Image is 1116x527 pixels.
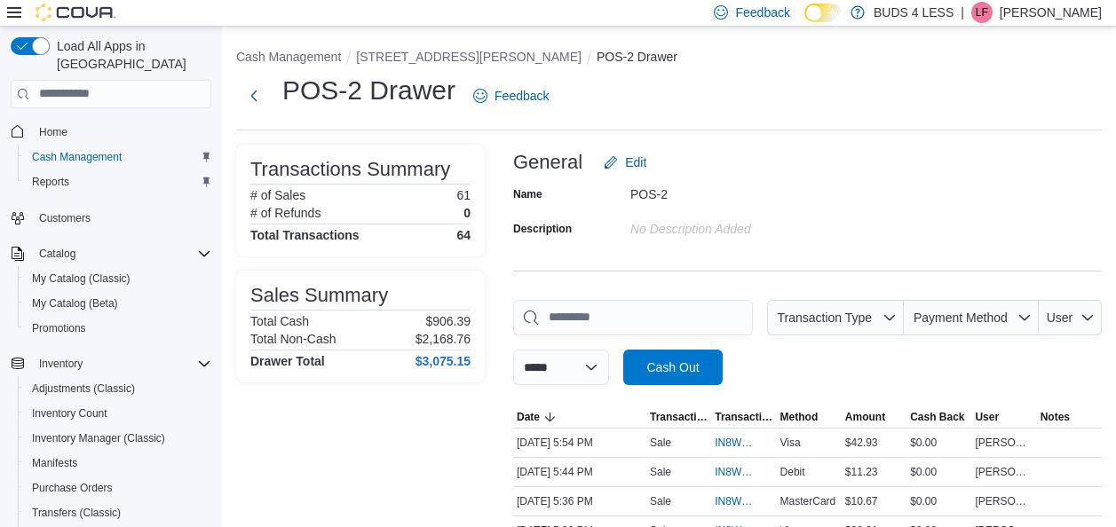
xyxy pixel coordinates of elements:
[4,205,218,231] button: Customers
[904,300,1039,335] button: Payment Method
[456,188,471,202] p: 61
[513,491,646,512] div: [DATE] 5:36 PM
[711,406,776,428] button: Transaction #
[32,243,83,264] button: Catalog
[25,428,211,449] span: Inventory Manager (Classic)
[735,4,789,21] span: Feedback
[804,4,842,22] input: Dark Mode
[517,410,540,424] span: Date
[32,321,86,335] span: Promotions
[39,211,91,225] span: Customers
[597,50,677,64] button: POS-2 Drawer
[25,318,211,339] span: Promotions
[715,491,772,512] button: IN8W07-746500
[236,50,341,64] button: Cash Management
[25,268,138,289] a: My Catalog (Classic)
[25,378,211,399] span: Adjustments (Classic)
[975,436,1033,450] span: [PERSON_NAME]
[32,122,75,143] a: Home
[39,357,83,371] span: Inventory
[18,266,218,291] button: My Catalog (Classic)
[356,50,582,64] button: [STREET_ADDRESS][PERSON_NAME]
[778,311,873,325] span: Transaction Type
[650,494,671,508] p: Sale
[18,476,218,500] button: Purchase Orders
[971,2,993,23] div: Leeanne Finn
[4,241,218,266] button: Catalog
[416,354,471,368] h4: $3,075.15
[25,378,142,399] a: Adjustments (Classic)
[650,436,671,450] p: Sale
[18,376,218,401] button: Adjustments (Classic)
[250,285,388,306] h3: Sales Summary
[25,452,84,474] a: Manifests
[845,410,885,424] span: Amount
[250,354,325,368] h4: Drawer Total
[32,353,90,374] button: Inventory
[646,358,699,376] span: Cash Out
[715,410,772,424] span: Transaction #
[1041,410,1070,424] span: Notes
[910,410,964,424] span: Cash Back
[25,452,211,474] span: Manifests
[236,78,272,114] button: Next
[650,465,671,479] p: Sale
[25,146,211,168] span: Cash Management
[25,171,211,193] span: Reports
[25,477,211,499] span: Purchase Orders
[715,436,755,450] span: IN8W07-746542
[971,406,1036,428] button: User
[32,271,131,286] span: My Catalog (Classic)
[780,436,801,450] span: Visa
[623,350,723,385] button: Cash Out
[513,187,542,201] label: Name
[32,481,113,495] span: Purchase Orders
[32,406,107,421] span: Inventory Count
[282,73,455,108] h1: POS-2 Drawer
[32,150,122,164] span: Cash Management
[32,208,98,229] a: Customers
[4,351,218,376] button: Inventory
[425,314,471,328] p: $906.39
[1000,2,1102,23] p: [PERSON_NAME]
[18,451,218,476] button: Manifests
[50,37,211,73] span: Load All Apps in [GEOGRAPHIC_DATA]
[975,494,1033,508] span: [PERSON_NAME]
[236,48,1102,69] nav: An example of EuiBreadcrumbs
[456,228,471,242] h4: 64
[25,268,211,289] span: My Catalog (Classic)
[18,426,218,451] button: Inventory Manager (Classic)
[650,410,708,424] span: Transaction Type
[961,2,964,23] p: |
[975,465,1033,479] span: [PERSON_NAME]
[906,432,971,453] div: $0.00
[25,293,125,314] a: My Catalog (Beta)
[842,406,906,428] button: Amount
[874,2,954,23] p: BUDS 4 LESS
[975,410,999,424] span: User
[597,145,653,180] button: Edit
[513,222,572,236] label: Description
[780,494,836,508] span: MasterCard
[25,502,128,523] a: Transfers (Classic)
[25,403,211,424] span: Inventory Count
[18,291,218,316] button: My Catalog (Beta)
[845,436,878,450] span: $42.93
[914,311,1008,325] span: Payment Method
[250,188,305,202] h6: # of Sales
[250,159,450,180] h3: Transactions Summary
[804,22,805,23] span: Dark Mode
[32,207,211,229] span: Customers
[715,494,755,508] span: IN8W07-746500
[625,153,646,171] span: Edit
[25,502,211,523] span: Transfers (Classic)
[630,180,868,201] div: POS-2
[32,456,77,470] span: Manifests
[18,500,218,525] button: Transfers (Classic)
[25,318,93,339] a: Promotions
[250,314,309,328] h6: Total Cash
[906,406,971,428] button: Cash Back
[715,465,755,479] span: IN8W07-746522
[495,87,549,105] span: Feedback
[513,461,646,483] div: [DATE] 5:44 PM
